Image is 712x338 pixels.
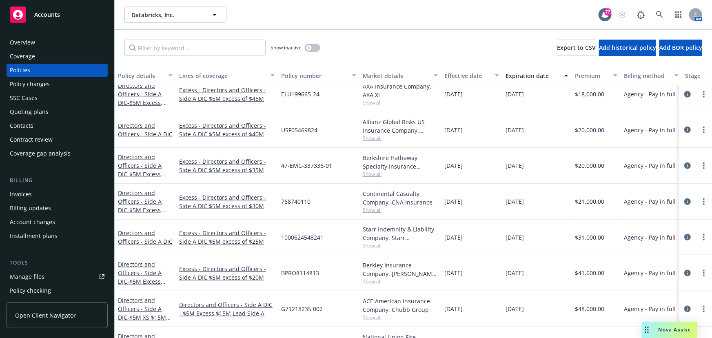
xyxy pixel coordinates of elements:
[7,50,108,63] a: Coverage
[699,232,709,242] a: more
[118,206,165,222] span: - $5M Excess $30M Side A
[124,7,226,23] button: Databricks, Inc.
[179,300,275,318] a: Directors and Officers - Side A DIC - $5M Excess $15M Lead Side A
[444,90,463,98] span: [DATE]
[652,7,668,23] a: Search
[363,242,438,249] span: Show all
[699,89,709,99] a: more
[10,147,71,160] div: Coverage gap analysis
[10,78,50,91] div: Policy changes
[7,284,108,297] a: Policy checking
[659,44,702,51] span: Add BOR policy
[7,119,108,132] a: Contacts
[34,11,60,18] span: Accounts
[10,216,55,229] div: Account charges
[363,71,429,80] div: Market details
[363,153,438,171] div: Berkshire Hathaway Specialty Insurance Company, Berkshire Hathaway Specialty Insurance
[363,99,438,106] span: Show all
[683,89,692,99] a: circleInformation
[557,44,596,51] span: Export to CSV
[575,269,604,277] span: $41,600.00
[10,64,30,77] div: Policies
[557,40,596,56] button: Export to CSV
[278,66,359,85] button: Policy number
[604,8,612,16] div: 77
[179,157,275,174] a: Excess - Directors and Officers - Side A DIC $5M excess of $35M
[444,305,463,313] span: [DATE]
[118,278,165,294] span: - $5M Excess $20M
[179,121,275,138] a: Excess - Directors and Officers - Side A DIC $5M excess of $40M
[7,36,108,49] a: Overview
[624,197,676,206] span: Agency - Pay in full
[363,82,438,99] div: AXA Insurance Company, AXA XL
[118,189,162,222] a: Directors and Officers - Side A DIC
[179,193,275,210] a: Excess - Directors and Officers - Side A DIC $5M excess of $30M
[10,36,35,49] div: Overview
[444,197,463,206] span: [DATE]
[506,197,524,206] span: [DATE]
[363,297,438,314] div: ACE American Insurance Company, Chubb Group
[7,133,108,146] a: Contract review
[575,197,604,206] span: $21,000.00
[7,91,108,105] a: SSC Cases
[683,304,692,314] a: circleInformation
[683,197,692,207] a: circleInformation
[10,105,49,118] div: Quoting plans
[624,126,676,134] span: Agency - Pay in full
[10,133,53,146] div: Contract review
[7,216,108,229] a: Account charges
[670,7,687,23] a: Switch app
[7,78,108,91] a: Policy changes
[699,268,709,278] a: more
[7,270,108,283] a: Manage files
[359,66,441,85] button: Market details
[118,296,166,330] a: Directors and Officers - Side A DIC
[363,189,438,207] div: Continental Casualty Company, CNA Insurance
[7,105,108,118] a: Quoting plans
[502,66,572,85] button: Expiration date
[444,71,490,80] div: Effective date
[7,3,108,26] a: Accounts
[7,259,108,267] div: Tools
[7,147,108,160] a: Coverage gap analysis
[506,126,524,134] span: [DATE]
[683,161,692,171] a: circleInformation
[444,269,463,277] span: [DATE]
[441,66,502,85] button: Effective date
[10,229,58,242] div: Installment plans
[444,233,463,242] span: [DATE]
[118,170,165,187] span: - $5M Excess $35M D&O
[281,90,319,98] span: ELU199665-24
[179,86,275,103] a: Excess - Directors and Officers - Side A DIC $5M excess of $45M
[575,305,604,313] span: $48,000.00
[10,91,38,105] div: SSC Cases
[506,161,524,170] span: [DATE]
[7,188,108,201] a: Invoices
[7,229,108,242] a: Installment plans
[624,269,676,277] span: Agency - Pay in full
[131,11,202,19] span: Databricks, Inc.
[624,305,676,313] span: Agency - Pay in full
[281,197,311,206] span: 768740110
[575,161,604,170] span: $20,000.00
[118,99,165,115] span: - $5M Excess $45M D&O
[444,126,463,134] span: [DATE]
[118,71,164,80] div: Policy details
[624,161,676,170] span: Agency - Pay in full
[363,171,438,178] span: Show all
[363,314,438,321] span: Show all
[599,40,656,56] button: Add historical policy
[599,44,656,51] span: Add historical policy
[7,64,108,77] a: Policies
[363,225,438,242] div: Starr Indemnity & Liability Company, Starr Companies, RT Specialty Insurance Services, LLC (RSG S...
[699,197,709,207] a: more
[363,135,438,142] span: Show all
[124,40,266,56] input: Filter by keyword...
[683,232,692,242] a: circleInformation
[575,90,604,98] span: $18,000.00
[10,202,51,215] div: Billing updates
[363,118,438,135] div: Allianz Global Risks US Insurance Company, Allianz
[575,126,604,134] span: $20,000.00
[683,125,692,135] a: circleInformation
[572,66,621,85] button: Premium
